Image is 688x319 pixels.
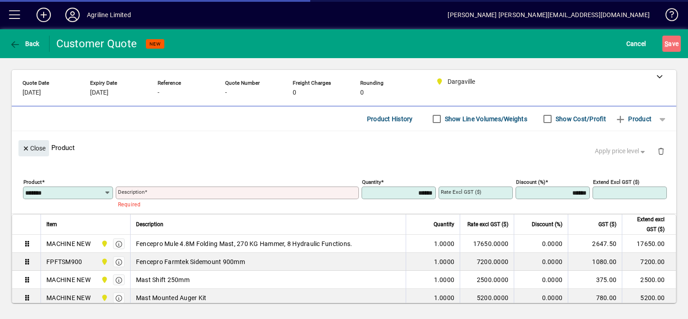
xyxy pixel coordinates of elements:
span: Dargaville [99,239,109,249]
td: 5200.00 [622,289,676,307]
div: FPFTSM900 [46,257,82,266]
span: 0 [293,89,296,96]
td: 2500.00 [622,271,676,289]
span: Dargaville [99,257,109,267]
span: 1.0000 [434,275,455,284]
span: Discount (%) [532,219,562,229]
span: Rate excl GST ($) [467,219,508,229]
span: - [158,89,159,96]
td: 780.00 [568,289,622,307]
span: [DATE] [23,89,41,96]
mat-label: Discount (%) [516,179,545,185]
span: Quantity [434,219,454,229]
span: Cancel [626,36,646,51]
span: S [665,40,668,47]
td: 0.0000 [514,289,568,307]
app-page-header-button: Close [16,144,51,152]
span: Mast Shift 250mm [136,275,190,284]
span: ave [665,36,679,51]
span: [DATE] [90,89,109,96]
div: 5200.0000 [466,293,508,302]
td: 17650.00 [622,235,676,253]
span: 1.0000 [434,293,455,302]
span: Close [22,141,45,156]
button: Cancel [624,36,648,52]
span: Fencepro Farmtek Sidemount 900mm [136,257,245,266]
div: 17650.0000 [466,239,508,248]
span: Fencepro Mule 4.8M Folding Mast, 270 KG Hammer, 8 Hydraulic Functions. [136,239,353,248]
app-page-header-button: Delete [650,147,672,155]
span: NEW [149,41,161,47]
button: Apply price level [591,143,651,159]
label: Show Cost/Profit [554,114,606,123]
button: Profile [58,7,87,23]
button: Save [662,36,681,52]
div: MACHINE NEW [46,239,91,248]
span: Dargaville [99,275,109,285]
div: 7200.0000 [466,257,508,266]
mat-label: Rate excl GST ($) [441,189,481,195]
mat-label: Description [118,189,145,195]
td: 0.0000 [514,235,568,253]
a: Knowledge Base [659,2,677,31]
button: Add [29,7,58,23]
span: 1.0000 [434,239,455,248]
span: Item [46,219,57,229]
span: Back [9,40,40,47]
button: Close [18,140,49,156]
mat-label: Extend excl GST ($) [593,179,639,185]
label: Show Line Volumes/Weights [443,114,527,123]
div: [PERSON_NAME] [PERSON_NAME][EMAIL_ADDRESS][DOMAIN_NAME] [448,8,650,22]
span: 0 [360,89,364,96]
td: 0.0000 [514,271,568,289]
mat-label: Product [23,179,42,185]
span: Product History [367,112,413,126]
span: Extend excl GST ($) [628,214,665,234]
button: Delete [650,140,672,162]
span: Mast Mounted Auger Kit [136,293,207,302]
mat-error: Required [118,199,352,209]
td: 375.00 [568,271,622,289]
span: Description [136,219,163,229]
span: - [225,89,227,96]
mat-label: Quantity [362,179,381,185]
button: Product History [363,111,416,127]
div: Agriline Limited [87,8,131,22]
div: MACHINE NEW [46,293,91,302]
div: Customer Quote [56,36,137,51]
td: 2647.50 [568,235,622,253]
button: Back [7,36,42,52]
td: 1080.00 [568,253,622,271]
td: 7200.00 [622,253,676,271]
td: 0.0000 [514,253,568,271]
span: Dargaville [99,293,109,303]
span: 1.0000 [434,257,455,266]
span: Apply price level [595,146,647,156]
div: Product [12,131,676,164]
div: MACHINE NEW [46,275,91,284]
div: 2500.0000 [466,275,508,284]
span: GST ($) [598,219,616,229]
